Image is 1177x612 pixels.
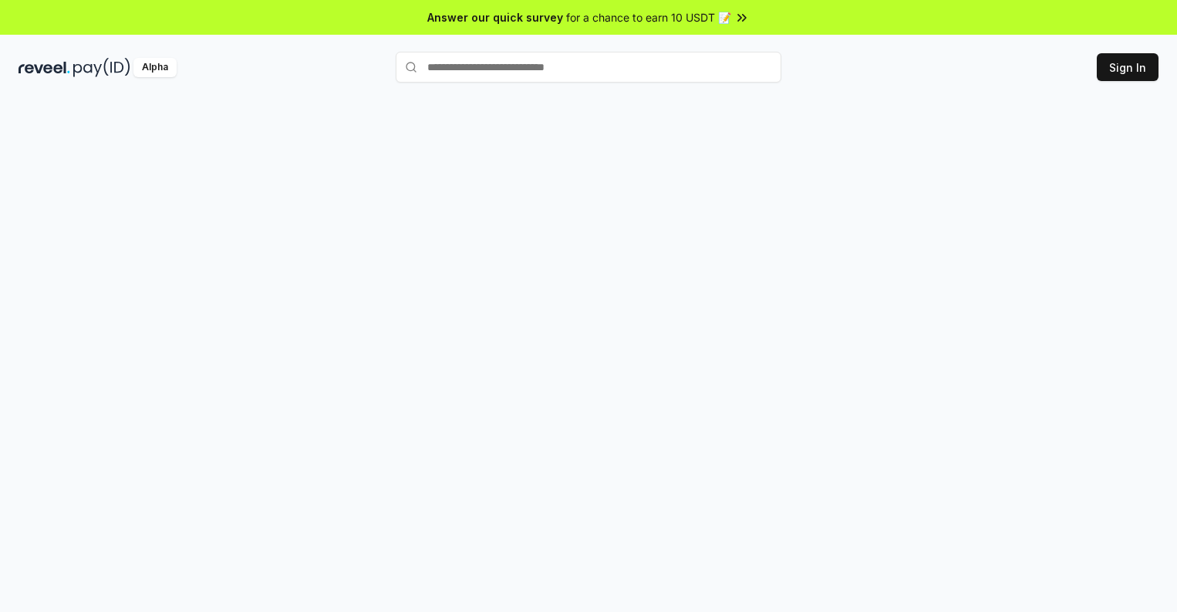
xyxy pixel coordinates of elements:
[19,58,70,77] img: reveel_dark
[1097,53,1158,81] button: Sign In
[427,9,563,25] span: Answer our quick survey
[566,9,731,25] span: for a chance to earn 10 USDT 📝
[133,58,177,77] div: Alpha
[73,58,130,77] img: pay_id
